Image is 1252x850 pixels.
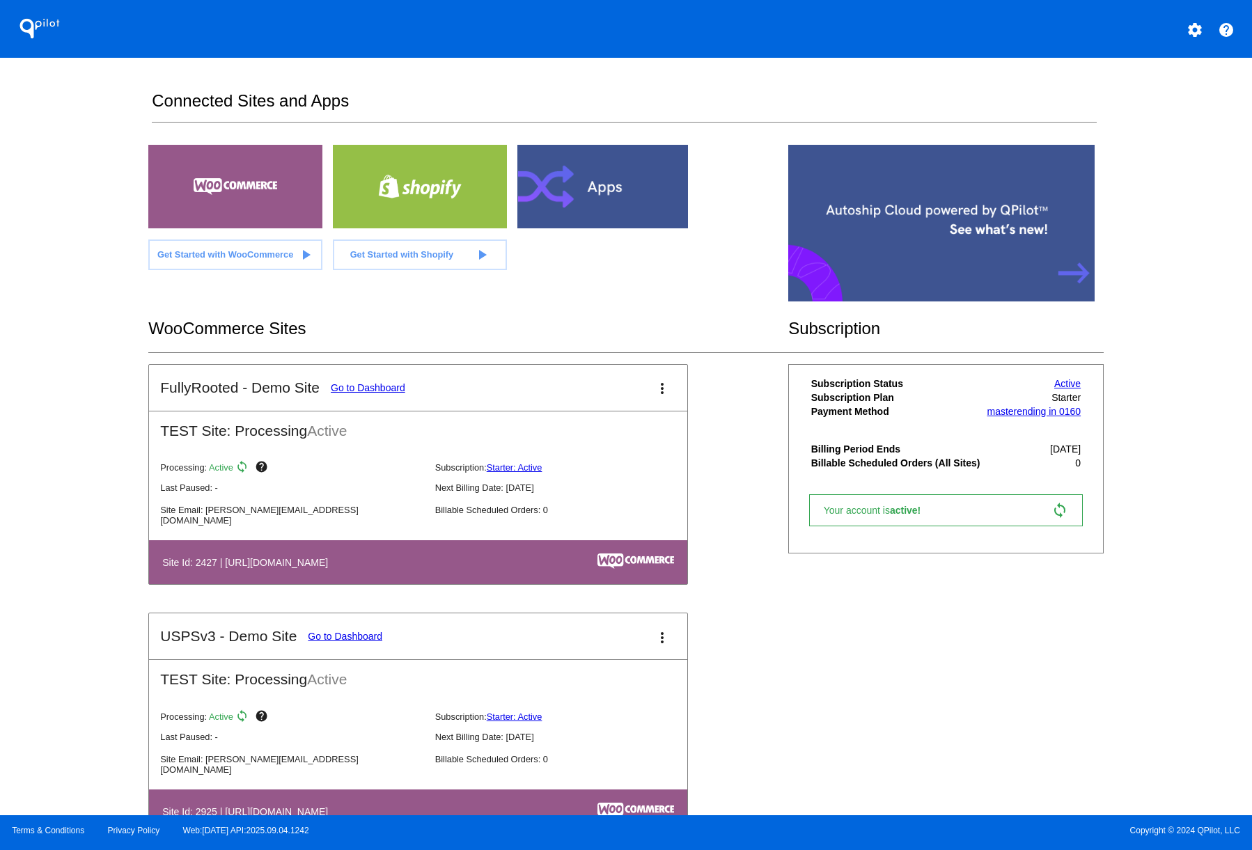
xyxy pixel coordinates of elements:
[297,246,314,263] mat-icon: play_arrow
[333,239,507,270] a: Get Started with Shopify
[160,754,423,775] p: Site Email: [PERSON_NAME][EMAIL_ADDRESS][DOMAIN_NAME]
[1054,378,1081,389] a: Active
[162,806,335,817] h4: Site Id: 2925 | [URL][DOMAIN_NAME]
[148,239,322,270] a: Get Started with WooCommerce
[987,406,1081,417] a: masterending in 0160
[435,482,698,493] p: Next Billing Date: [DATE]
[824,505,935,516] span: Your account is
[307,671,347,687] span: Active
[149,660,687,688] h2: TEST Site: Processing
[160,505,423,526] p: Site Email: [PERSON_NAME][EMAIL_ADDRESS][DOMAIN_NAME]
[474,246,490,263] mat-icon: play_arrow
[811,377,984,390] th: Subscription Status
[435,462,698,473] p: Subscription:
[149,411,687,439] h2: TEST Site: Processing
[108,826,160,835] a: Privacy Policy
[1050,443,1081,455] span: [DATE]
[235,460,252,477] mat-icon: sync
[1051,502,1068,519] mat-icon: sync
[235,709,252,726] mat-icon: sync
[654,380,671,397] mat-icon: more_vert
[987,406,1017,417] span: master
[160,379,320,396] h2: FullyRooted - Demo Site
[308,631,382,642] a: Go to Dashboard
[255,460,272,477] mat-icon: help
[597,803,674,818] img: c53aa0e5-ae75-48aa-9bee-956650975ee5
[638,826,1240,835] span: Copyright © 2024 QPilot, LLC
[487,462,542,473] a: Starter: Active
[209,711,233,722] span: Active
[255,709,272,726] mat-icon: help
[331,382,405,393] a: Go to Dashboard
[1218,22,1235,38] mat-icon: help
[435,754,698,764] p: Billable Scheduled Orders: 0
[435,505,698,515] p: Billable Scheduled Orders: 0
[162,557,335,568] h4: Site Id: 2427 | [URL][DOMAIN_NAME]
[350,249,454,260] span: Get Started with Shopify
[811,443,984,455] th: Billing Period Ends
[160,732,423,742] p: Last Paused: -
[160,460,423,477] p: Processing:
[209,462,233,473] span: Active
[811,405,984,418] th: Payment Method
[148,319,788,338] h2: WooCommerce Sites
[157,249,293,260] span: Get Started with WooCommerce
[597,553,674,569] img: c53aa0e5-ae75-48aa-9bee-956650975ee5
[1051,392,1081,403] span: Starter
[183,826,309,835] a: Web:[DATE] API:2025.09.04.1242
[654,629,671,646] mat-icon: more_vert
[811,457,984,469] th: Billable Scheduled Orders (All Sites)
[788,319,1104,338] h2: Subscription
[160,628,297,645] h2: USPSv3 - Demo Site
[12,826,84,835] a: Terms & Conditions
[152,91,1096,123] h2: Connected Sites and Apps
[307,423,347,439] span: Active
[160,482,423,493] p: Last Paused: -
[890,505,928,516] span: active!
[809,494,1083,526] a: Your account isactive! sync
[435,732,698,742] p: Next Billing Date: [DATE]
[811,391,984,404] th: Subscription Plan
[160,709,423,726] p: Processing:
[435,711,698,722] p: Subscription:
[12,15,68,42] h1: QPilot
[1187,22,1203,38] mat-icon: settings
[487,711,542,722] a: Starter: Active
[1075,457,1081,469] span: 0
